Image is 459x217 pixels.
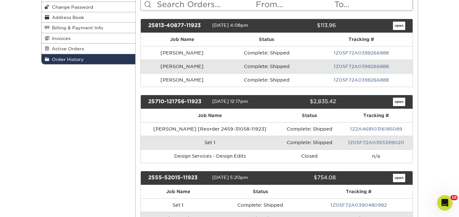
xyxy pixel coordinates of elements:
[141,185,216,198] th: Job Name
[42,2,136,12] a: Change Password
[143,174,212,182] div: 2555-52015-11923
[141,46,223,60] td: [PERSON_NAME]
[334,77,389,83] a: 1Z05F72A0398266888
[49,46,84,51] span: Active Orders
[348,140,404,145] a: 1Z05F72A0393399020
[141,33,223,46] th: Job Name
[49,57,84,62] span: Order History
[216,198,305,212] td: Complete: Shipped
[330,202,387,208] a: 1Z05F72A0390480982
[141,109,279,122] th: Job Name
[272,22,341,30] div: $113.96
[279,149,340,163] td: Closed
[49,15,84,20] span: Address Book
[141,198,216,212] td: Set 1
[141,122,279,136] td: [PERSON_NAME] [Reorder 2459-31058-11923]
[450,195,458,200] span: 10
[141,149,279,163] td: Design Services - Design Edits
[42,33,136,44] a: Invoices
[141,136,279,149] td: Set 1
[310,33,413,46] th: Tracking #
[340,109,413,122] th: Tracking #
[279,122,340,136] td: Complete: Shipped
[216,185,305,198] th: Status
[2,197,55,215] iframe: Google Customer Reviews
[49,25,103,30] span: Billing & Payment Info
[393,98,405,106] a: open
[42,44,136,54] a: Active Orders
[143,22,212,30] div: 25813-40877-11923
[223,33,310,46] th: Status
[272,174,341,182] div: $754.08
[141,73,223,87] td: [PERSON_NAME]
[143,98,212,106] div: 25710-121756-11923
[212,23,248,28] span: [DATE] 4:08pm
[350,126,402,132] a: 1Z2A46810316185089
[223,46,310,60] td: Complete: Shipped
[340,149,413,163] td: n/a
[42,23,136,33] a: Billing & Payment Info
[437,195,453,211] iframe: Intercom live chat
[42,12,136,23] a: Address Book
[223,73,310,87] td: Complete: Shipped
[334,64,389,69] a: 1Z05F72A0398266888
[279,109,340,122] th: Status
[272,98,341,106] div: $2,835.42
[212,99,248,104] span: [DATE] 12:17pm
[141,60,223,73] td: [PERSON_NAME]
[49,36,71,41] span: Invoices
[279,136,340,149] td: Complete: Shipped
[305,185,413,198] th: Tracking #
[334,50,389,55] a: 1Z05F72A0398266888
[393,22,405,30] a: open
[42,54,136,64] a: Order History
[212,175,248,180] span: [DATE] 5:20pm
[223,60,310,73] td: Complete: Shipped
[393,174,405,182] a: open
[49,5,93,10] span: Change Password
